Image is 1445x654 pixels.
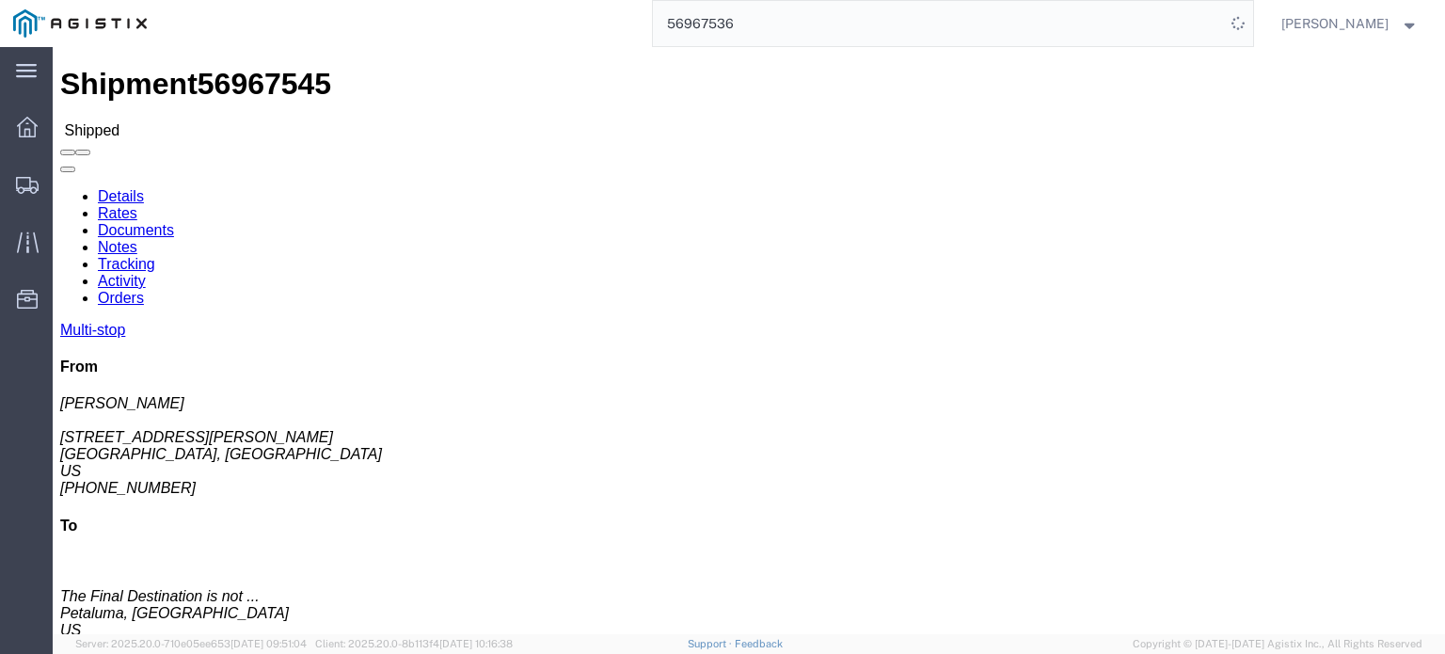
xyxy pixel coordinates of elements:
span: Copyright © [DATE]-[DATE] Agistix Inc., All Rights Reserved [1133,636,1422,652]
img: logo [13,9,147,38]
span: Client: 2025.20.0-8b113f4 [315,638,513,649]
span: Server: 2025.20.0-710e05ee653 [75,638,307,649]
iframe: FS Legacy Container [53,47,1445,634]
a: Support [688,638,735,649]
span: [DATE] 09:51:04 [230,638,307,649]
input: Search for shipment number, reference number [653,1,1225,46]
button: [PERSON_NAME] [1280,12,1420,35]
span: Rochelle Manzoni [1281,13,1389,34]
a: Feedback [735,638,783,649]
span: [DATE] 10:16:38 [439,638,513,649]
